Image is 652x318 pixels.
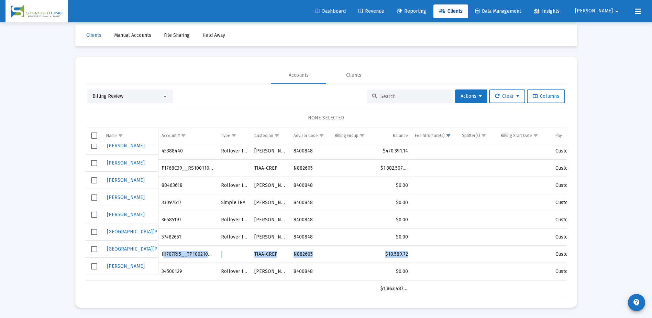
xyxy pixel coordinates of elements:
[158,246,218,263] td: IH707RI5__TP1002102155
[411,127,458,144] td: Column Fee Structure(s)
[380,285,408,292] div: $1,863,487.87
[106,261,145,271] button: [PERSON_NAME]
[290,160,331,177] td: N882605
[315,8,346,14] span: Dashboard
[86,127,567,297] div: Data grid
[377,127,411,144] td: Column Balance
[197,29,231,42] a: Held Away
[555,165,601,172] div: Custodian billed
[377,177,411,194] td: $0.00
[495,93,519,99] span: Clear
[377,263,411,280] td: $0.00
[218,177,251,194] td: Rollover IRA
[335,133,358,138] div: Billing Group
[91,229,97,235] div: Select row
[91,143,97,149] div: Select row
[91,194,97,201] div: Select row
[290,211,331,229] td: 8400848
[91,212,97,218] div: Select row
[455,89,487,103] button: Actions
[251,127,290,144] td: Column Custodian
[290,246,331,263] td: N882605
[555,148,601,155] div: Custodian billed
[353,4,390,18] a: Revenue
[107,143,145,149] span: [PERSON_NAME]
[527,89,565,103] button: Columns
[106,192,145,202] button: [PERSON_NAME]
[158,142,218,160] td: 45388440
[158,127,218,144] td: Column Account #
[103,127,158,144] td: Column Name
[555,251,601,258] div: Custodian billed
[107,229,236,235] span: [GEOGRAPHIC_DATA][PERSON_NAME][GEOGRAPHIC_DATA]
[528,4,565,18] a: Insights
[11,4,63,18] img: Dashboard
[501,133,532,138] div: Billing Start Date
[555,133,585,138] div: Payment Source
[254,133,273,138] div: Custodian
[461,93,482,99] span: Actions
[290,229,331,246] td: 8400848
[91,132,97,139] div: Select all
[106,210,145,220] button: [PERSON_NAME]
[475,8,521,14] span: Data Management
[92,93,123,99] span: Billing Review
[109,29,157,42] a: Manual Accounts
[393,133,408,138] div: Balance
[470,4,527,18] a: Data Management
[91,160,97,166] div: Select row
[86,32,101,38] span: Clients
[91,115,561,121] div: NONE SELECTED
[309,4,351,18] a: Dashboard
[251,177,290,194] td: [PERSON_NAME]
[91,177,97,183] div: Select row
[164,32,190,38] span: File Sharing
[377,194,411,211] td: $0.00
[158,211,218,229] td: 36585197
[331,127,377,144] td: Column Billing Group
[290,263,331,280] td: 8400848
[489,89,525,103] button: Clear
[290,194,331,211] td: 8400848
[218,194,251,211] td: Simple IRA
[251,229,290,246] td: [PERSON_NAME]
[218,263,251,280] td: Rollover IRA
[377,229,411,246] td: $0.00
[107,160,145,166] span: [PERSON_NAME]
[377,142,411,160] td: $470,391.14
[274,133,279,138] span: Show filter options for column 'Custodian'
[221,133,230,138] div: Type
[118,133,123,138] span: Show filter options for column 'Name'
[319,133,324,138] span: Show filter options for column 'Advisor Code'
[533,133,538,138] span: Show filter options for column 'Billing Start Date'
[439,8,463,14] span: Clients
[555,182,601,189] div: Custodian billed
[290,177,331,194] td: 8400848
[107,246,236,252] span: [GEOGRAPHIC_DATA][PERSON_NAME][GEOGRAPHIC_DATA]
[251,246,290,263] td: TIAA-CREF
[91,246,97,252] div: Select row
[218,229,251,246] td: Rollover IRA
[91,263,97,269] div: Select row
[107,194,145,200] span: [PERSON_NAME]
[397,8,426,14] span: Reporting
[289,72,309,79] div: Accounts
[377,160,411,177] td: $1,382,507.01
[158,29,195,42] a: File Sharing
[290,142,331,160] td: 8400848
[433,4,468,18] a: Clients
[575,8,613,14] span: [PERSON_NAME]
[391,4,432,18] a: Reporting
[346,72,361,79] div: Clients
[158,160,218,177] td: F1768C39__RS1001100275
[377,246,411,263] td: $10,589.72
[567,4,629,18] button: [PERSON_NAME]
[106,141,145,151] button: [PERSON_NAME]
[251,160,290,177] td: TIAA-CREF
[632,298,641,307] mat-icon: contact_support
[446,133,451,138] span: Show filter options for column 'Fee Structure(s)'
[106,133,117,138] div: Name
[162,133,180,138] div: Account #
[534,8,560,14] span: Insights
[107,263,145,269] span: [PERSON_NAME]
